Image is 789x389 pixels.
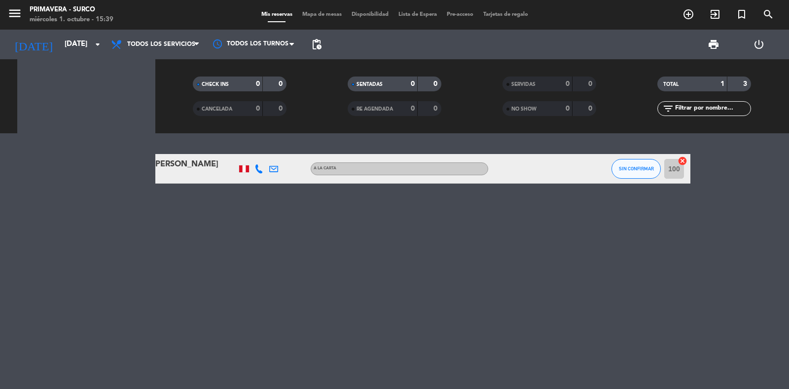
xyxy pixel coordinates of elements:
[132,159,151,179] span: 3
[311,39,323,50] span: pending_actions
[7,34,60,55] i: [DATE]
[256,80,260,87] strong: 0
[433,80,439,87] strong: 0
[101,79,105,86] strong: 1
[566,80,570,87] strong: 0
[127,41,195,48] span: Todos los servicios
[442,12,478,17] span: Pre-acceso
[720,80,724,87] strong: 1
[124,106,130,113] strong: 3
[314,166,336,170] span: A la carta
[709,8,721,20] i: exit_to_app
[44,107,83,112] span: SIN CONFIRMAR
[708,39,719,50] span: print
[674,103,751,114] input: Filtrar por nombre...
[566,105,570,112] strong: 0
[102,157,127,169] span: 19:15
[753,39,765,50] i: power_settings_new
[511,107,537,112] span: NO SHOW
[279,80,285,87] strong: 0
[7,6,22,24] button: menu
[44,80,75,85] span: RESERVADAS
[101,94,105,101] strong: 0
[256,105,260,112] strong: 0
[347,12,394,17] span: Disponibilidad
[256,12,297,17] span: Mis reservas
[202,82,229,87] span: CHECK INS
[736,30,782,59] div: LOG OUT
[736,8,748,20] i: turned_in_not
[511,82,536,87] span: SERVIDAS
[30,5,113,15] div: Primavera - Surco
[394,12,442,17] span: Lista de Espera
[743,80,749,87] strong: 3
[663,82,679,87] span: TOTAL
[678,156,687,166] i: cancel
[762,8,774,20] i: search
[153,158,237,171] div: [PERSON_NAME]
[682,8,694,20] i: add_circle_outline
[124,79,130,86] strong: 3
[202,107,232,112] span: CANCELADA
[44,96,78,101] span: CONFIRMADA
[433,105,439,112] strong: 0
[662,103,674,115] i: filter_list
[30,15,113,25] div: miércoles 1. octubre - 15:39
[619,166,654,171] span: SIN CONFIRMAR
[478,12,533,17] span: Tarjetas de regalo
[588,80,594,87] strong: 0
[279,105,285,112] strong: 0
[7,6,22,21] i: menu
[102,169,127,180] span: [DATE]
[92,39,104,50] i: arrow_drop_down
[124,94,130,101] strong: 0
[297,12,347,17] span: Mapa de mesas
[357,82,383,87] span: SENTADAS
[588,105,594,112] strong: 0
[357,107,393,112] span: RE AGENDADA
[611,159,661,179] button: SIN CONFIRMAR
[411,105,415,112] strong: 0
[411,80,415,87] strong: 0
[101,106,105,113] strong: 1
